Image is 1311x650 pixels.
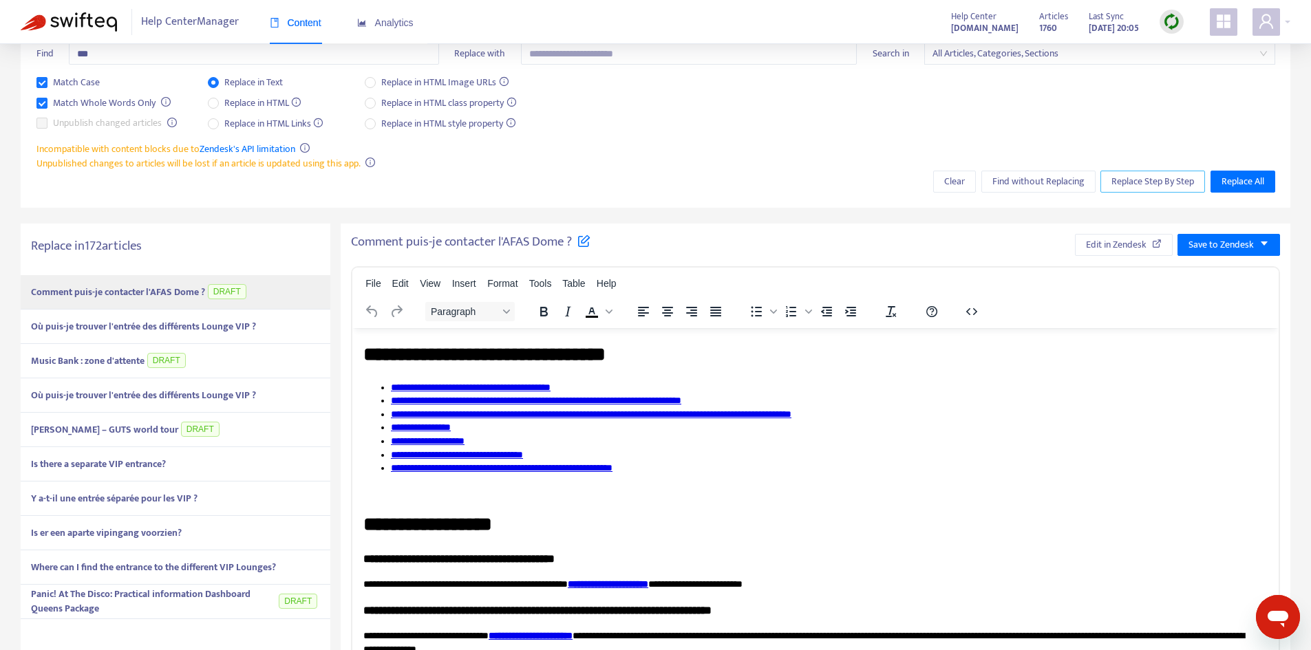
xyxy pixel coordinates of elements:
button: Clear [933,171,976,193]
button: Clear formatting [880,302,903,321]
strong: Music Bank : zone d'attente [31,353,145,369]
a: [DOMAIN_NAME] [951,20,1019,36]
span: Clear [944,174,965,189]
button: Edit in Zendesk [1075,234,1173,256]
span: area-chart [357,18,367,28]
strong: [DOMAIN_NAME] [951,21,1019,36]
button: Block Paragraph [425,302,515,321]
div: Text color Black [580,302,615,321]
span: Help [597,278,617,289]
div: Bullet list [745,302,779,321]
span: Help Center [951,9,996,24]
span: Find without Replacing [992,174,1085,189]
span: Replace in HTML style property [376,116,521,131]
span: Replace in Text [219,75,288,90]
span: Unpublished changes to articles will be lost if an article is updated using this app. [36,155,361,171]
span: book [270,18,279,28]
span: Incompatible with content blocks due to [36,141,295,157]
span: Search in [873,45,909,61]
strong: Where can I find the entrance to the different VIP Lounges? [31,559,276,575]
span: Last Sync [1089,9,1124,24]
span: Match Whole Words Only [47,96,161,111]
span: Replace in HTML Links [219,116,329,131]
span: Replace All [1222,174,1264,189]
button: Help [920,302,944,321]
button: Decrease indent [815,302,838,321]
span: Replace Step By Step [1111,174,1194,189]
span: Articles [1039,9,1068,24]
strong: Y a-t-il une entrée séparée pour les VIP ? [31,490,198,506]
span: Edit in Zendesk [1086,237,1147,252]
span: DRAFT [147,353,186,368]
span: Replace with [454,45,505,61]
button: Align right [680,302,703,321]
span: Help Center Manager [141,9,239,35]
strong: Comment puis-je contacter l'AFAS Dome ? [31,284,205,300]
div: Numbered list [780,302,814,321]
span: View [420,278,440,289]
button: Replace All [1211,171,1275,193]
span: Format [487,278,518,289]
span: user [1258,13,1275,30]
span: caret-down [1259,239,1269,248]
span: Find [36,45,54,61]
strong: Panic! At The Disco: Practical information Dashboard Queens Package [31,586,251,616]
span: DRAFT [181,422,220,437]
span: Paragraph [431,306,498,317]
span: Replace in HTML Image URLs [376,75,514,90]
strong: Is er een aparte vipingang voorzien? [31,525,182,541]
span: Tools [529,278,552,289]
span: appstore [1215,13,1232,30]
strong: 1760 [1039,21,1057,36]
span: Edit [392,278,409,289]
button: Align center [656,302,679,321]
span: Analytics [357,17,414,28]
strong: [DATE] 20:05 [1089,21,1139,36]
button: Justify [704,302,727,321]
strong: Où puis-je trouver l'entrée des différents Lounge VIP ? [31,387,256,403]
span: Save to Zendesk [1189,237,1254,252]
span: DRAFT [208,284,246,299]
button: Italic [556,302,579,321]
span: Content [270,17,321,28]
a: Zendesk's API limitation [200,141,295,157]
span: info-circle [300,143,310,153]
iframe: Knop om het berichtenvenster te openen [1256,595,1300,639]
span: info-circle [365,158,375,167]
button: Undo [361,302,384,321]
span: Table [562,278,585,289]
strong: Où puis-je trouver l'entrée des différents Lounge VIP ? [31,318,256,334]
span: All Articles, Categories, Sections [932,43,1267,64]
span: Replace in HTML [219,96,307,111]
button: Save to Zendeskcaret-down [1177,234,1280,256]
button: Bold [532,302,555,321]
strong: Is there a separate VIP entrance? [31,456,166,472]
span: Match Case [47,75,105,90]
span: DRAFT [279,594,317,609]
img: sync.dc5367851b00ba804db3.png [1163,13,1180,30]
button: Align left [632,302,655,321]
h5: Comment puis-je contacter l'AFAS Dome ? [351,234,590,251]
span: info-circle [167,118,177,127]
button: Increase indent [839,302,862,321]
span: info-circle [161,97,171,107]
strong: [PERSON_NAME] – GUTS world tour [31,422,178,437]
button: Find without Replacing [981,171,1096,193]
img: Swifteq [21,12,117,32]
span: Insert [452,278,476,289]
span: Replace in HTML class property [376,96,522,111]
span: File [365,278,381,289]
span: Unpublish changed articles [47,116,167,131]
button: Redo [385,302,408,321]
h5: Replace in 172 articles [31,239,320,254]
button: Replace Step By Step [1100,171,1205,193]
